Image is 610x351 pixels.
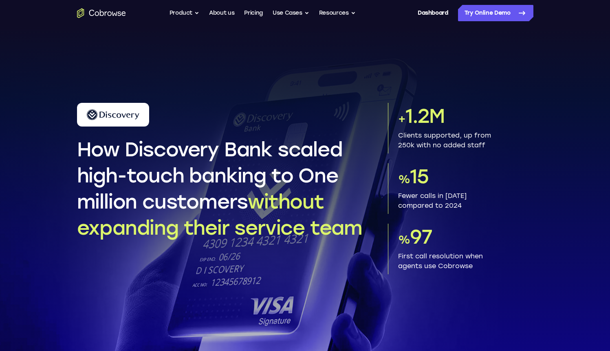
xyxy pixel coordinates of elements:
a: Try Online Demo [458,5,533,21]
span: % [398,172,410,186]
p: Clients supported, up from 250k with no added staff [398,131,533,150]
button: Product [170,5,200,21]
a: Pricing [244,5,263,21]
a: Go to the home page [77,8,126,18]
img: Discovery Bank Logo [87,109,139,120]
h1: How Discovery Bank scaled high-touch banking to One million customers [77,136,378,241]
p: 15 [398,163,533,189]
span: % [398,233,410,247]
p: 1.2M [398,103,533,129]
a: About us [209,5,234,21]
a: Dashboard [418,5,448,21]
button: Use Cases [273,5,309,21]
span: + [398,112,405,126]
p: First call resolution when agents use Cobrowse [398,251,533,271]
p: Fewer calls in [DATE] compared to 2024 [398,191,533,211]
p: 97 [398,224,533,250]
button: Resources [319,5,356,21]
